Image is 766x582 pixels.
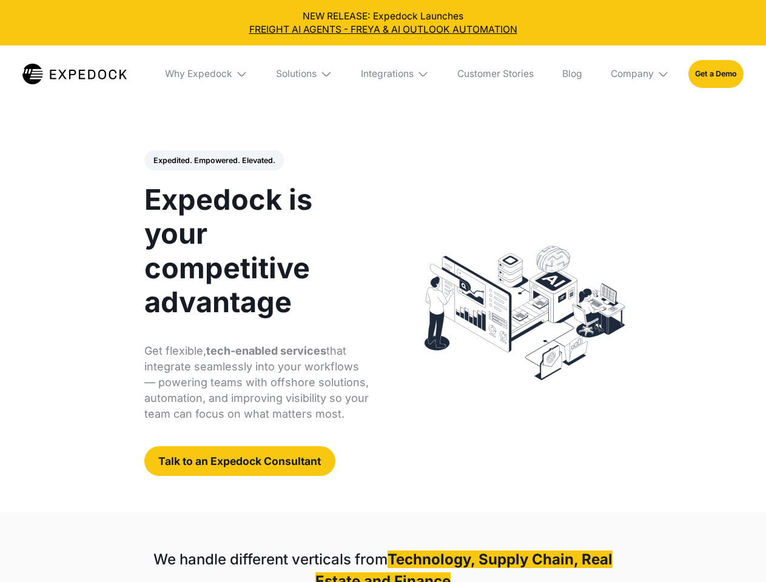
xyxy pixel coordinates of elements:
a: Talk to an Expedock Consultant [144,446,335,476]
div: Why Expedock [165,68,232,80]
a: Customer Stories [448,45,543,102]
div: Solutions [276,68,317,80]
a: Get a Demo [688,60,744,87]
a: FREIGHT AI AGENTS - FREYA & AI OUTLOOK AUTOMATION [10,23,757,36]
div: Solutions [267,45,342,102]
a: Blog [553,45,591,102]
p: Get flexible, that integrate seamlessly into your workflows — powering teams with offshore soluti... [144,343,369,422]
div: Company [611,68,654,80]
h1: Expedock is your competitive advantage [144,182,369,319]
strong: tech-enabled services [206,344,326,357]
div: Why Expedock [155,45,257,102]
strong: We handle different verticals from [153,550,388,568]
div: Integrations [361,68,414,80]
div: NEW RELEASE: Expedock Launches [10,10,757,36]
div: Integrations [351,45,438,102]
div: Company [601,45,679,102]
